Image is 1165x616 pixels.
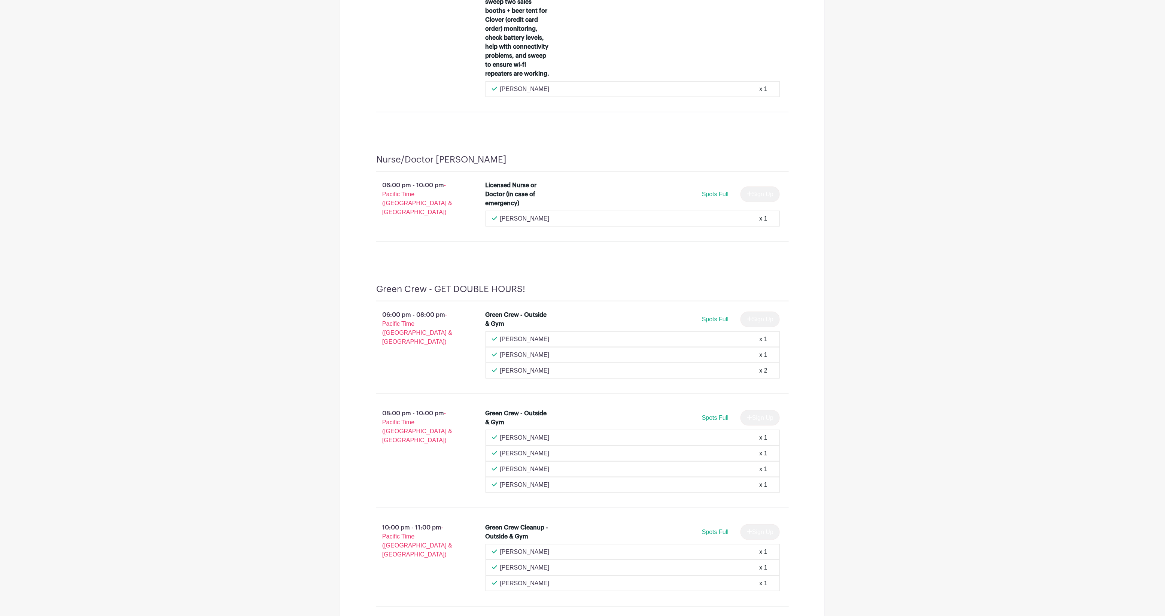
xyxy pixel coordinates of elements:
[760,579,767,588] div: x 1
[486,310,550,328] div: Green Crew - Outside & Gym
[486,409,550,427] div: Green Crew - Outside & Gym
[702,415,728,421] span: Spots Full
[364,406,474,448] p: 08:00 pm - 10:00 pm
[500,433,550,442] p: [PERSON_NAME]
[500,579,550,588] p: [PERSON_NAME]
[364,307,474,349] p: 06:00 pm - 08:00 pm
[382,410,452,443] span: - Pacific Time ([GEOGRAPHIC_DATA] & [GEOGRAPHIC_DATA])
[500,465,550,474] p: [PERSON_NAME]
[382,182,452,215] span: - Pacific Time ([GEOGRAPHIC_DATA] & [GEOGRAPHIC_DATA])
[760,85,767,94] div: x 1
[500,480,550,489] p: [PERSON_NAME]
[500,335,550,344] p: [PERSON_NAME]
[760,433,767,442] div: x 1
[364,178,474,220] p: 06:00 pm - 10:00 pm
[500,85,550,94] p: [PERSON_NAME]
[500,214,550,223] p: [PERSON_NAME]
[500,547,550,556] p: [PERSON_NAME]
[760,214,767,223] div: x 1
[760,335,767,344] div: x 1
[376,154,507,165] h4: Nurse/Doctor [PERSON_NAME]
[760,547,767,556] div: x 1
[760,480,767,489] div: x 1
[500,351,550,359] p: [PERSON_NAME]
[760,366,767,375] div: x 2
[364,520,474,562] p: 10:00 pm - 11:00 pm
[500,563,550,572] p: [PERSON_NAME]
[760,465,767,474] div: x 1
[376,284,525,295] h4: Green Crew - GET DOUBLE HOURS!
[486,181,550,208] div: Licensed Nurse or Doctor (in case of emergency)
[500,449,550,458] p: [PERSON_NAME]
[760,563,767,572] div: x 1
[702,316,728,322] span: Spots Full
[702,529,728,535] span: Spots Full
[760,449,767,458] div: x 1
[702,191,728,197] span: Spots Full
[760,351,767,359] div: x 1
[486,523,550,541] div: Green Crew Cleanup - Outside & Gym
[382,524,452,558] span: - Pacific Time ([GEOGRAPHIC_DATA] & [GEOGRAPHIC_DATA])
[382,312,452,345] span: - Pacific Time ([GEOGRAPHIC_DATA] & [GEOGRAPHIC_DATA])
[500,366,550,375] p: [PERSON_NAME]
